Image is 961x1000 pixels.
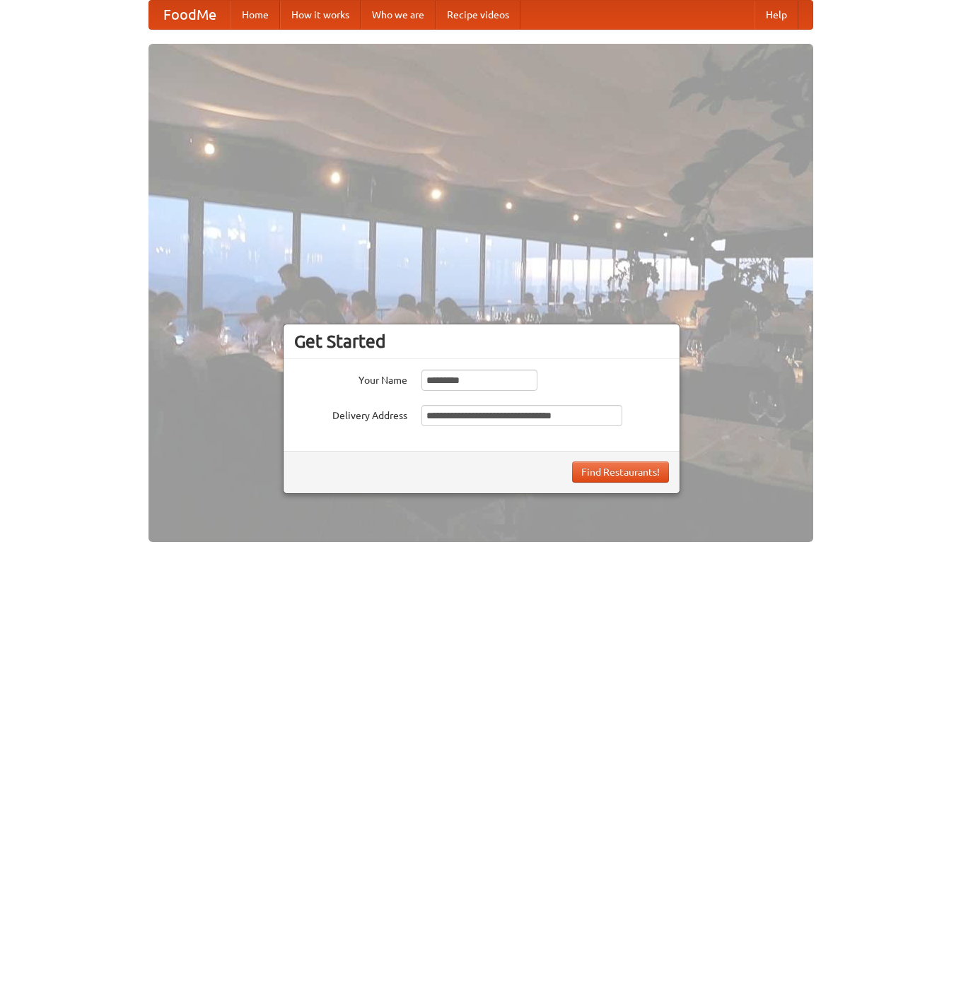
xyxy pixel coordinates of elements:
h3: Get Started [294,331,669,352]
a: Help [755,1,798,29]
a: Home [231,1,280,29]
a: How it works [280,1,361,29]
label: Your Name [294,370,407,387]
label: Delivery Address [294,405,407,423]
a: FoodMe [149,1,231,29]
a: Recipe videos [436,1,520,29]
a: Who we are [361,1,436,29]
button: Find Restaurants! [572,461,669,483]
